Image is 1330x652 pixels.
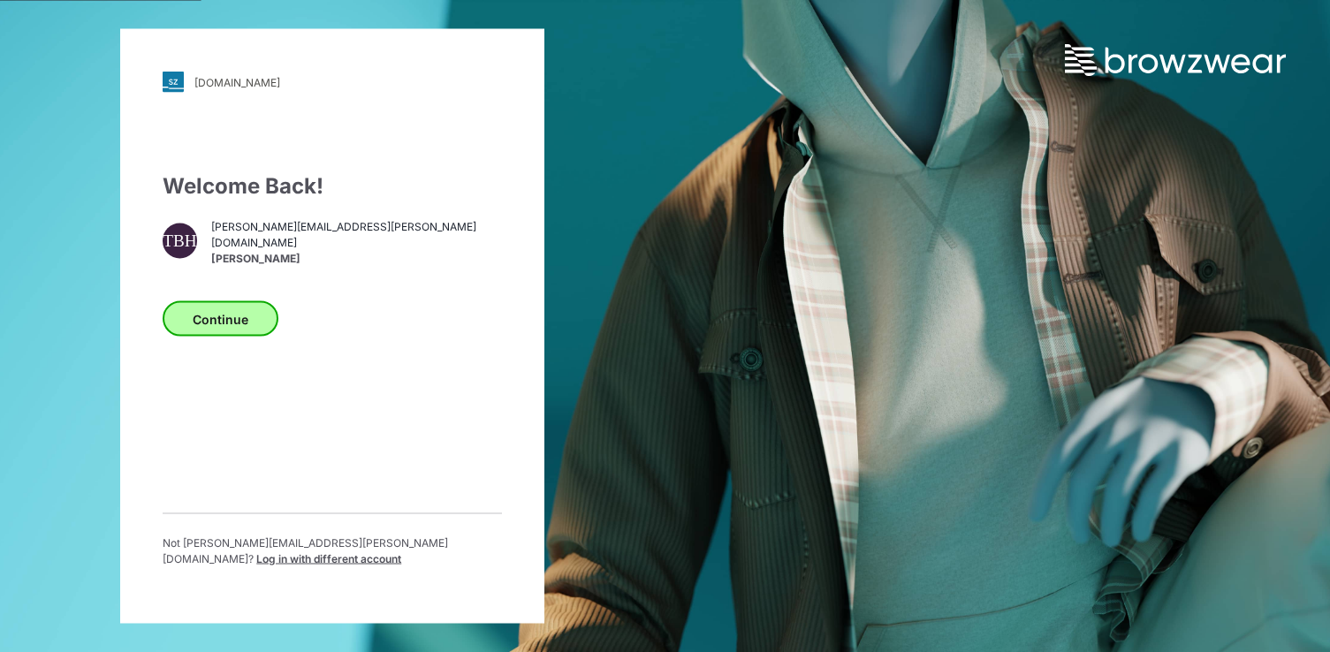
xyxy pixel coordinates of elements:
[163,72,502,93] a: [DOMAIN_NAME]
[163,224,196,259] div: TBH
[211,250,503,266] span: [PERSON_NAME]
[256,552,401,565] span: Log in with different account
[211,218,503,250] span: [PERSON_NAME][EMAIL_ADDRESS][PERSON_NAME][DOMAIN_NAME]
[163,535,502,567] p: Not [PERSON_NAME][EMAIL_ADDRESS][PERSON_NAME][DOMAIN_NAME] ?
[163,171,502,202] div: Welcome Back!
[1065,44,1286,76] img: browzwear-logo.73288ffb.svg
[163,72,184,93] img: svg+xml;base64,PHN2ZyB3aWR0aD0iMjgiIGhlaWdodD0iMjgiIHZpZXdCb3g9IjAgMCAyOCAyOCIgZmlsbD0ibm9uZSIgeG...
[194,75,280,88] div: [DOMAIN_NAME]
[163,301,278,337] button: Continue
